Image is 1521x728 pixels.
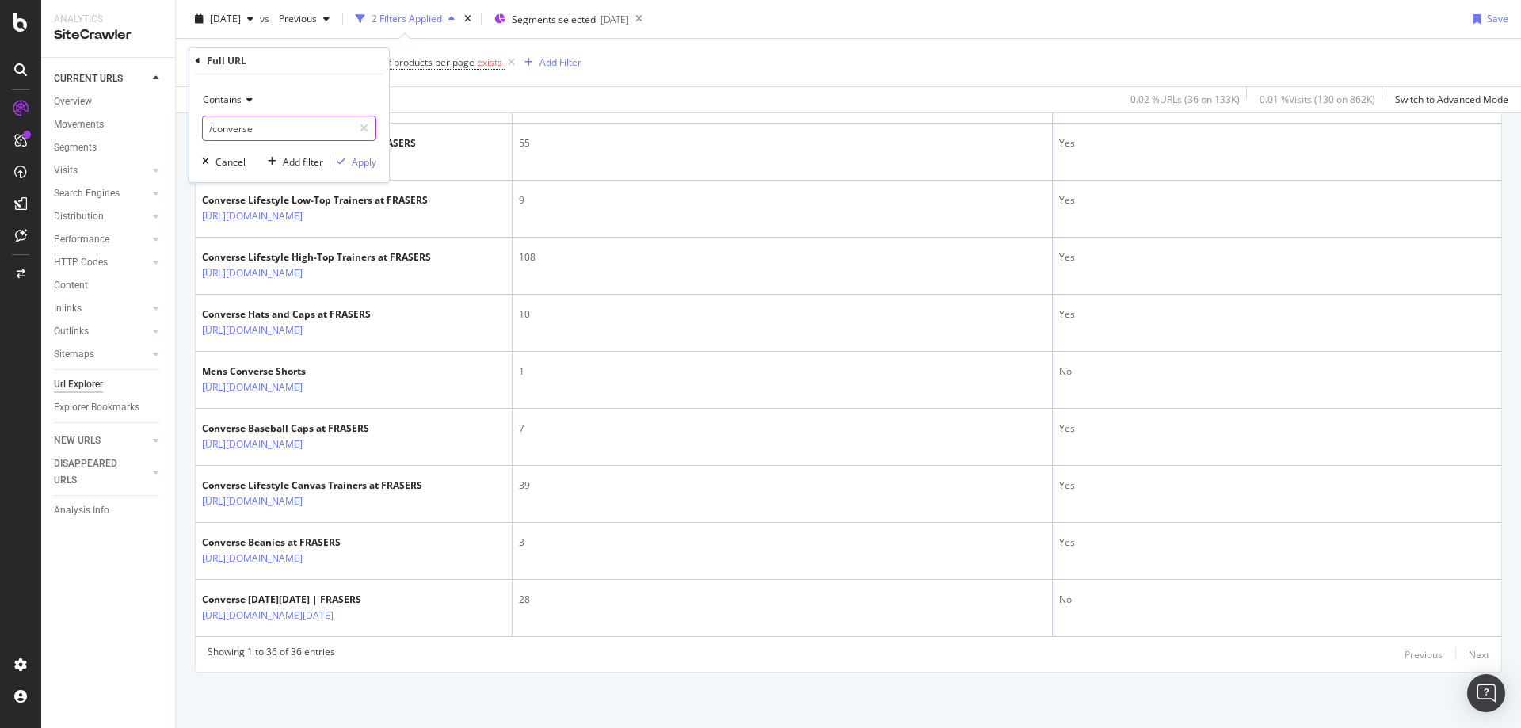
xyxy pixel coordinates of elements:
[202,364,372,379] div: Mens Converse Shorts
[202,536,372,550] div: Converse Beanies at FRASERS
[1059,136,1495,151] div: Yes
[54,162,148,179] a: Visits
[372,12,442,25] div: 2 Filters Applied
[54,139,97,156] div: Segments
[519,307,1046,322] div: 10
[54,231,148,248] a: Performance
[202,307,372,322] div: Converse Hats and Caps at FRASERS
[54,116,104,133] div: Movements
[1260,93,1375,106] div: 0.01 % Visits ( 130 on 862K )
[519,250,1046,265] div: 108
[54,433,101,449] div: NEW URLS
[54,346,94,363] div: Sitemaps
[54,71,148,87] a: CURRENT URLS
[1059,421,1495,436] div: Yes
[54,300,148,317] a: Inlinks
[1059,364,1495,379] div: No
[519,193,1046,208] div: 9
[54,376,164,393] a: Url Explorer
[54,399,139,416] div: Explorer Bookmarks
[202,478,422,493] div: Converse Lifestyle Canvas Trainers at FRASERS
[512,13,596,26] span: Segments selected
[202,265,303,281] a: [URL][DOMAIN_NAME]
[202,608,334,623] a: [URL][DOMAIN_NAME][DATE]
[1059,593,1495,607] div: No
[1059,250,1495,265] div: Yes
[54,455,148,489] a: DISAPPEARED URLS
[54,254,108,271] div: HTTP Codes
[1405,645,1443,664] button: Previous
[202,421,372,436] div: Converse Baseball Caps at FRASERS
[1467,674,1505,712] div: Open Intercom Messenger
[283,155,323,169] div: Add filter
[207,54,246,67] div: Full URL
[518,53,581,72] button: Add Filter
[1405,648,1443,661] div: Previous
[600,13,629,26] div: [DATE]
[202,494,303,509] a: [URL][DOMAIN_NAME]
[54,162,78,179] div: Visits
[54,455,134,489] div: DISAPPEARED URLS
[261,154,323,170] button: Add filter
[208,645,335,664] div: Showing 1 to 36 of 36 entries
[344,55,475,69] span: Number of products per page
[202,379,303,395] a: [URL][DOMAIN_NAME]
[519,536,1046,550] div: 3
[519,478,1046,493] div: 39
[54,323,148,340] a: Outlinks
[54,93,164,110] a: Overview
[1130,93,1240,106] div: 0.02 % URLs ( 36 on 133K )
[202,593,402,607] div: Converse [DATE][DATE] | FRASERS
[54,208,148,225] a: Distribution
[1469,648,1489,661] div: Next
[260,12,273,25] span: vs
[330,154,376,170] button: Apply
[54,208,104,225] div: Distribution
[352,155,376,169] div: Apply
[202,250,431,265] div: Converse Lifestyle High-Top Trainers at FRASERS
[54,139,164,156] a: Segments
[54,26,162,44] div: SiteCrawler
[54,433,148,449] a: NEW URLS
[210,12,241,25] span: 2025 Aug. 19th
[1059,193,1495,208] div: Yes
[477,55,502,69] span: exists
[519,364,1046,379] div: 1
[488,6,629,32] button: Segments selected[DATE]
[54,502,109,519] div: Analysis Info
[349,6,461,32] button: 2 Filters Applied
[54,116,164,133] a: Movements
[54,399,164,416] a: Explorer Bookmarks
[273,12,317,25] span: Previous
[54,185,148,202] a: Search Engines
[202,208,303,224] a: [URL][DOMAIN_NAME]
[189,6,260,32] button: [DATE]
[196,154,246,170] button: Cancel
[203,93,242,106] span: Contains
[1059,536,1495,550] div: Yes
[54,300,82,317] div: Inlinks
[54,71,123,87] div: CURRENT URLS
[54,502,164,519] a: Analysis Info
[54,254,148,271] a: HTTP Codes
[54,13,162,26] div: Analytics
[461,11,475,27] div: times
[54,277,164,294] a: Content
[54,323,89,340] div: Outlinks
[202,322,303,338] a: [URL][DOMAIN_NAME]
[54,93,92,110] div: Overview
[54,346,148,363] a: Sitemaps
[1487,12,1508,25] div: Save
[1395,93,1508,106] div: Switch to Advanced Mode
[54,376,103,393] div: Url Explorer
[54,277,88,294] div: Content
[202,551,303,566] a: [URL][DOMAIN_NAME]
[1389,87,1508,112] button: Switch to Advanced Mode
[519,593,1046,607] div: 28
[1467,6,1508,32] button: Save
[519,136,1046,151] div: 55
[54,185,120,202] div: Search Engines
[1469,645,1489,664] button: Next
[519,421,1046,436] div: 7
[539,55,581,69] div: Add Filter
